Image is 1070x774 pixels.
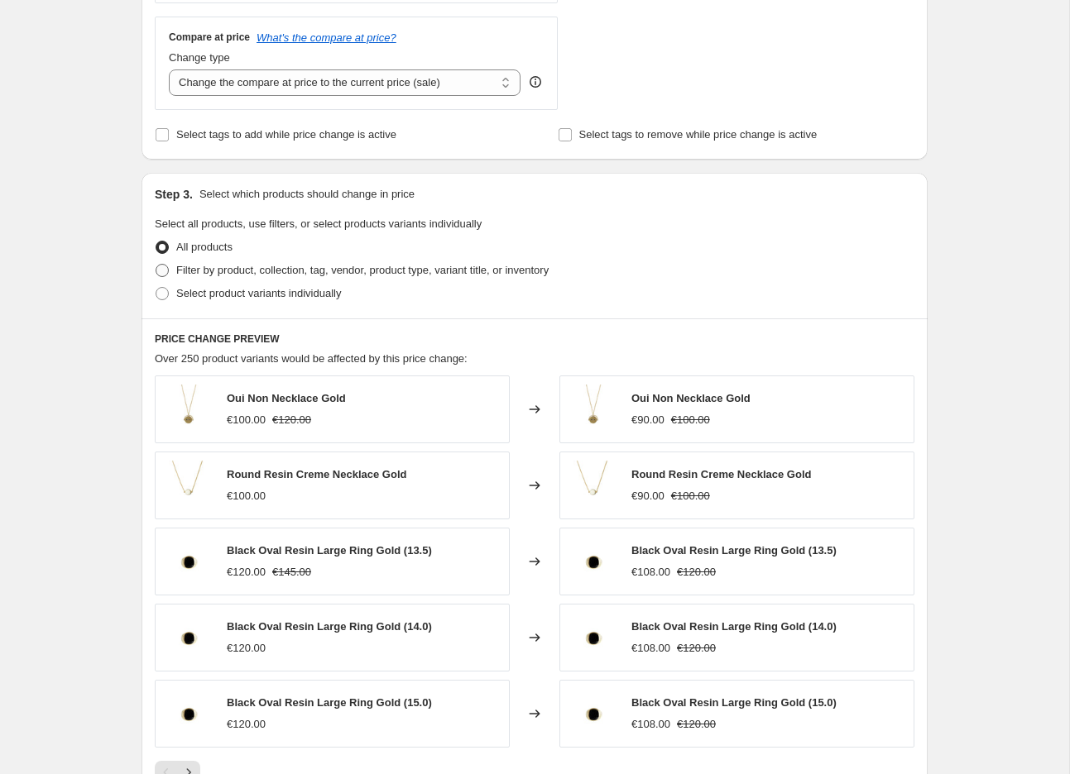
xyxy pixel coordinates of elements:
div: help [527,74,544,90]
span: Black Oval Resin Large Ring Gold (14.0) [227,620,432,633]
div: €90.00 [631,412,665,428]
strike: €100.00 [671,412,710,428]
img: MG_1813_80x.jpg [164,461,214,510]
span: Select all products, use filters, or select products variants individually [155,217,482,230]
span: Black Oval Resin Large Ring Gold (13.5) [631,544,837,557]
img: MG_1498_80x.jpg [164,613,214,662]
span: Change type [169,51,230,64]
h6: PRICE CHANGE PREVIEW [155,332,914,346]
img: MG_1498_80x.jpg [164,537,214,586]
img: MG_1498_80x.jpg [569,689,618,738]
div: €108.00 [631,716,670,733]
h3: Compare at price [169,31,250,44]
span: Black Oval Resin Large Ring Gold (15.0) [227,696,432,709]
p: Select which products should change in price [199,186,415,203]
strike: €145.00 [272,564,311,580]
div: €120.00 [227,640,266,657]
span: Oui Non Necklace Gold [631,392,751,404]
h2: Step 3. [155,186,193,203]
span: Select tags to remove while price change is active [579,128,818,141]
span: Filter by product, collection, tag, vendor, product type, variant title, or inventory [176,264,549,276]
strike: €120.00 [677,564,716,580]
div: €108.00 [631,564,670,580]
div: €120.00 [227,564,266,580]
div: €100.00 [227,412,266,428]
span: All products [176,241,233,253]
img: MG_1784-1_80x.jpg [569,385,618,434]
span: Round Resin Creme Necklace Gold [631,468,811,480]
span: Over 250 product variants would be affected by this price change: [155,352,468,365]
strike: €120.00 [677,640,716,657]
span: Black Oval Resin Large Ring Gold (14.0) [631,620,837,633]
span: Select product variants individually [176,287,341,299]
div: €120.00 [227,716,266,733]
div: €108.00 [631,640,670,657]
img: MG_1784-1_80x.jpg [164,385,214,434]
span: Black Oval Resin Large Ring Gold (15.0) [631,696,837,709]
img: MG_1498_80x.jpg [569,537,618,586]
span: Select tags to add while price change is active [176,128,396,141]
span: Round Resin Creme Necklace Gold [227,468,406,480]
img: MG_1498_80x.jpg [164,689,214,738]
div: €90.00 [631,488,665,504]
img: MG_1813_80x.jpg [569,461,618,510]
span: Black Oval Resin Large Ring Gold (13.5) [227,544,432,557]
strike: €120.00 [272,412,311,428]
div: €100.00 [227,488,266,504]
button: What's the compare at price? [257,31,396,44]
span: Oui Non Necklace Gold [227,392,346,404]
img: MG_1498_80x.jpg [569,613,618,662]
strike: €100.00 [671,488,710,504]
strike: €120.00 [677,716,716,733]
